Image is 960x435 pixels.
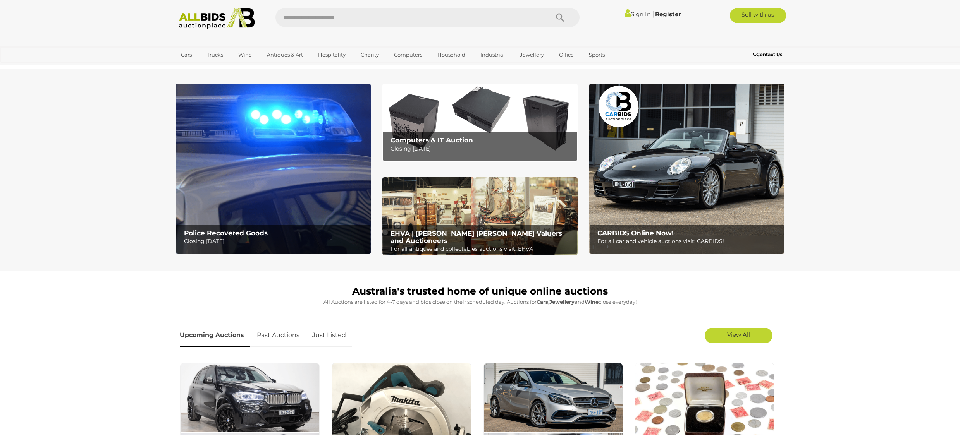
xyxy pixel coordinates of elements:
b: Police Recovered Goods [184,229,268,237]
p: For all antiques and collectables auctions visit: EHVA [391,244,573,254]
h1: Australia's trusted home of unique online auctions [180,286,780,297]
a: Sign In [625,10,651,18]
button: Search [541,8,580,27]
p: All Auctions are listed for 4-7 days and bids close on their scheduled day. Auctions for , and cl... [180,298,780,307]
b: Contact Us [753,51,782,57]
a: CARBIDS Online Now! CARBIDS Online Now! For all car and vehicle auctions visit: CARBIDS! [589,84,784,254]
b: CARBIDS Online Now! [597,229,674,237]
strong: Cars [537,299,548,305]
p: Closing [DATE] [391,144,573,154]
a: Cars [176,48,197,61]
a: Hospitality [313,48,351,61]
a: Upcoming Auctions [180,324,250,347]
a: Sell with us [730,8,786,23]
span: | [652,10,654,18]
b: EHVA | [PERSON_NAME] [PERSON_NAME] Valuers and Auctioneers [391,229,562,245]
img: CARBIDS Online Now! [589,84,784,254]
a: Office [554,48,579,61]
a: Contact Us [753,50,784,59]
img: Computers & IT Auction [382,84,577,161]
a: Household [432,48,470,61]
a: Industrial [475,48,510,61]
img: EHVA | Evans Hastings Valuers and Auctioneers [382,177,577,255]
a: Charity [356,48,384,61]
strong: Wine [585,299,599,305]
b: Computers & IT Auction [391,136,473,144]
a: Trucks [202,48,228,61]
span: View All [727,331,750,338]
a: Police Recovered Goods Police Recovered Goods Closing [DATE] [176,84,371,254]
a: View All [705,328,772,343]
a: Antiques & Art [262,48,308,61]
a: Computers & IT Auction Computers & IT Auction Closing [DATE] [382,84,577,161]
p: Closing [DATE] [184,236,366,246]
strong: Jewellery [549,299,575,305]
p: For all car and vehicle auctions visit: CARBIDS! [597,236,780,246]
a: Wine [233,48,257,61]
a: Just Listed [306,324,352,347]
a: EHVA | Evans Hastings Valuers and Auctioneers EHVA | [PERSON_NAME] [PERSON_NAME] Valuers and Auct... [382,177,577,255]
a: Sports [584,48,610,61]
a: [GEOGRAPHIC_DATA] [176,61,241,74]
a: Computers [389,48,427,61]
img: Police Recovered Goods [176,84,371,254]
img: Allbids.com.au [175,8,259,29]
a: Jewellery [515,48,549,61]
a: Past Auctions [251,324,305,347]
a: Register [655,10,681,18]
